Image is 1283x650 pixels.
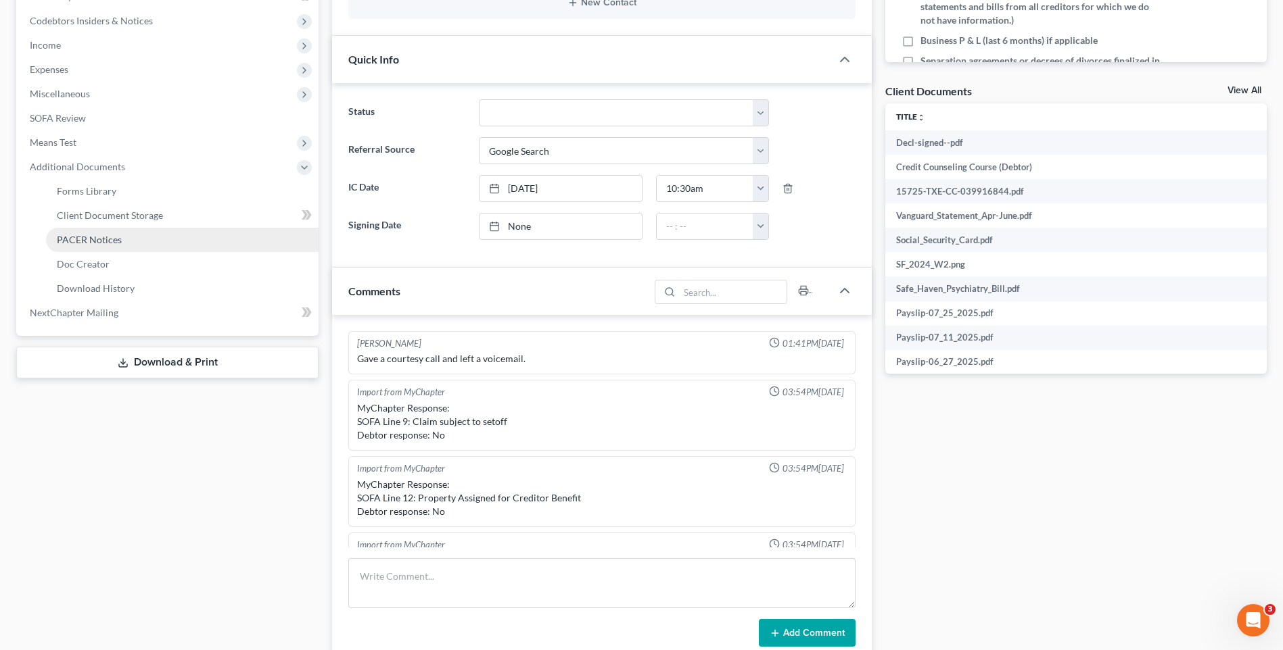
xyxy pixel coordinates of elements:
[896,111,925,122] a: Titleunfold_more
[783,462,844,475] span: 03:54PM[DATE]
[19,106,319,130] a: SOFA Review
[357,478,847,518] div: MyChapter Response: SOFA Line 12: Property Assigned for Creditor Benefit Debtor response: No
[1228,86,1261,95] a: View All
[57,234,122,245] span: PACER Notices
[46,252,319,276] a: Doc Creator
[357,386,445,399] div: Import from MyChapter
[30,15,153,26] span: Codebtors Insiders & Notices
[357,337,421,350] div: [PERSON_NAME]
[30,64,68,75] span: Expenses
[16,347,319,378] a: Download & Print
[30,136,76,148] span: Means Test
[657,176,753,201] input: -- : --
[30,39,61,51] span: Income
[783,386,844,399] span: 03:54PM[DATE]
[342,137,471,164] label: Referral Source
[657,214,753,239] input: -- : --
[357,462,445,475] div: Import from MyChapter
[57,282,135,294] span: Download History
[920,34,1098,47] span: Business P & L (last 6 months) if applicable
[57,258,110,270] span: Doc Creator
[480,176,642,201] a: [DATE]
[917,114,925,122] i: unfold_more
[1237,604,1269,636] iframe: Intercom live chat
[57,209,163,221] span: Client Document Storage
[30,161,125,172] span: Additional Documents
[357,539,445,551] div: Import from MyChapter
[480,214,642,239] a: None
[30,112,86,124] span: SOFA Review
[57,185,116,197] span: Forms Library
[783,539,844,551] span: 03:54PM[DATE]
[920,54,1160,81] span: Separation agreements or decrees of divorces finalized in the past 2 years
[46,203,319,228] a: Client Document Storage
[679,280,787,303] input: Search...
[342,99,471,126] label: Status
[1265,604,1276,615] span: 3
[342,175,471,202] label: IC Date
[46,179,319,203] a: Forms Library
[30,307,118,318] span: NextChapter Mailing
[30,88,90,99] span: Miscellaneous
[342,213,471,240] label: Signing Date
[46,276,319,301] a: Download History
[885,84,972,98] div: Client Documents
[348,284,400,297] span: Comments
[357,401,847,442] div: MyChapter Response: SOFA Line 9: Claim subject to setoff Debtor response: No
[783,337,844,350] span: 01:41PM[DATE]
[46,228,319,252] a: PACER Notices
[19,301,319,325] a: NextChapter Mailing
[348,53,399,66] span: Quick Info
[357,352,847,366] div: Gave a courtesy call and left a voicemail.
[759,619,856,647] button: Add Comment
